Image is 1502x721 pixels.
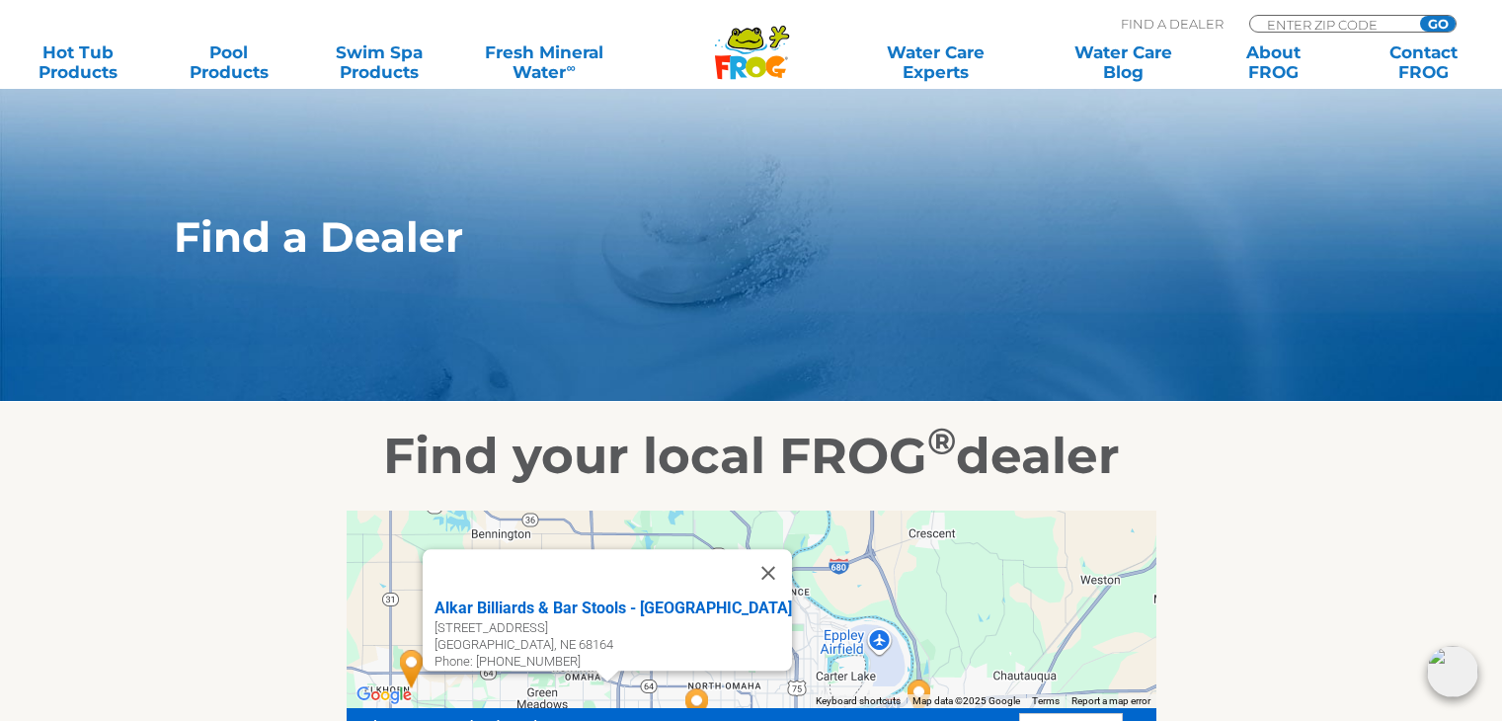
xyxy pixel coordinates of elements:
[1121,15,1224,33] p: Find A Dealer
[1427,646,1478,697] img: openIcon
[566,60,575,75] sup: ∞
[352,682,417,708] img: Google
[816,694,901,708] button: Keyboard shortcuts
[840,42,1031,82] a: Water CareExperts
[321,42,437,82] a: Swim SpaProducts
[435,620,792,637] div: [STREET_ADDRESS]
[1265,16,1398,33] input: Zip Code Form
[912,695,1020,706] span: Map data ©2025 Google
[1366,42,1482,82] a: ContactFROG
[435,597,792,620] div: Alkar Billiards & Bar Stools - [GEOGRAPHIC_DATA]
[435,637,792,654] div: [GEOGRAPHIC_DATA], NE 68164
[20,42,136,82] a: Hot TubProducts
[1420,16,1456,32] input: GO
[352,682,417,708] a: Open this area in Google Maps (opens a new window)
[1215,42,1331,82] a: AboutFROG
[1032,695,1060,706] a: Terms (opens in new tab)
[170,42,286,82] a: PoolProducts
[1071,695,1150,706] a: Report a map error
[435,654,792,671] div: Phone: [PHONE_NUMBER]
[144,427,1359,486] h2: Find your local FROG dealer
[174,213,1237,261] h1: Find a Dealer
[927,419,956,463] sup: ®
[745,549,792,597] button: Close
[1065,42,1181,82] a: Water CareBlog
[471,42,617,82] a: Fresh MineralWater∞
[389,642,435,695] div: Stanger Pool & Spa - 9 miles away.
